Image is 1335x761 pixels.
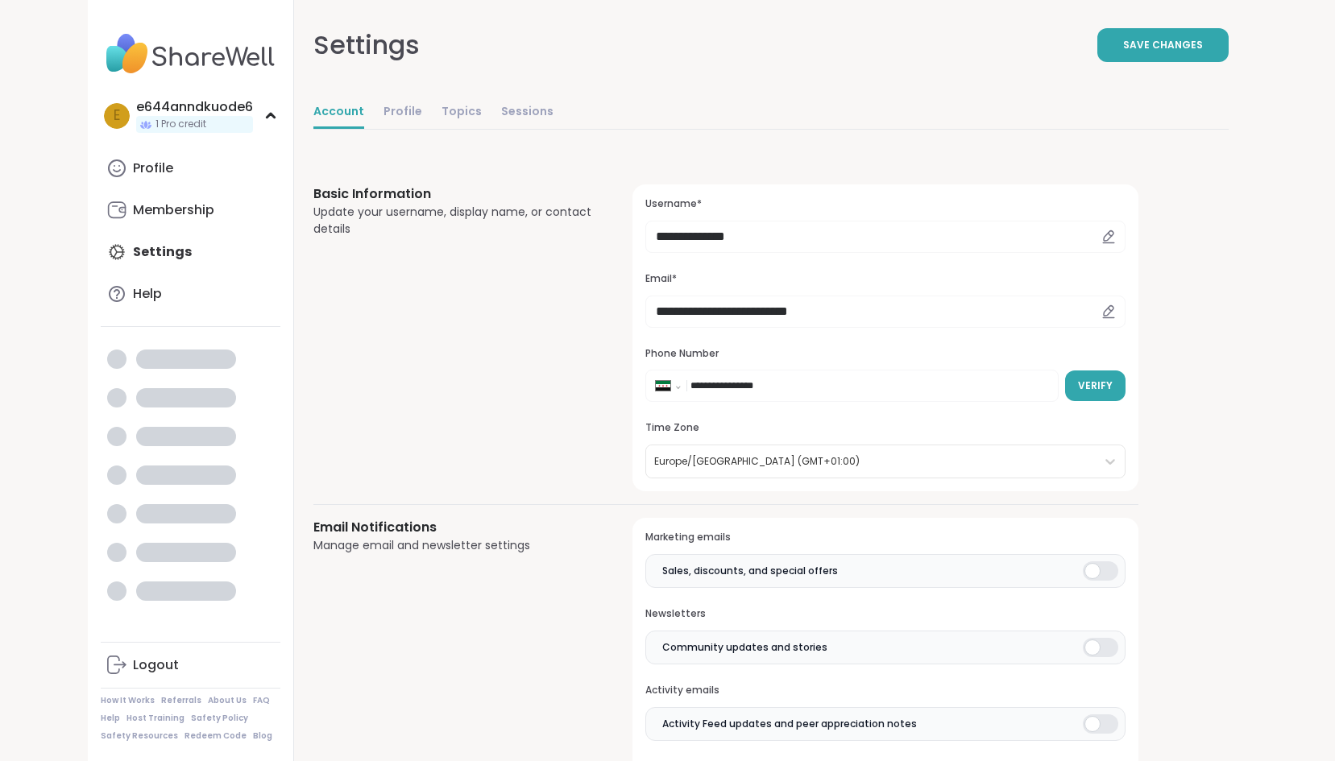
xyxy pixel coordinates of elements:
[1078,378,1113,393] span: Verify
[313,184,595,204] h3: Basic Information
[136,98,253,116] div: e644anndkuode6
[133,201,214,219] div: Membership
[645,684,1125,697] h3: Activity emails
[501,97,553,129] a: Sessions
[1123,38,1203,52] span: Save Changes
[184,730,247,742] a: Redeem Code
[101,26,280,82] img: ShareWell Nav Logo
[208,695,247,706] a: About Us
[1097,28,1229,62] button: Save Changes
[101,646,280,684] a: Logout
[101,695,155,706] a: How It Works
[253,695,270,706] a: FAQ
[161,695,201,706] a: Referrals
[645,197,1125,211] h3: Username*
[101,149,280,188] a: Profile
[662,564,838,578] span: Sales, discounts, and special offers
[645,421,1125,435] h3: Time Zone
[442,97,482,129] a: Topics
[645,272,1125,286] h3: Email*
[133,656,179,674] div: Logout
[1065,370,1126,401] button: Verify
[133,285,162,303] div: Help
[253,730,272,742] a: Blog
[645,607,1125,621] h3: Newsletters
[313,518,595,537] h3: Email Notifications
[126,713,184,724] a: Host Training
[101,275,280,313] a: Help
[155,118,206,131] span: 1 Pro credit
[313,537,595,554] div: Manage email and newsletter settings
[384,97,422,129] a: Profile
[101,730,178,742] a: Safety Resources
[645,531,1125,544] h3: Marketing emails
[191,713,248,724] a: Safety Policy
[662,640,827,655] span: Community updates and stories
[645,347,1125,361] h3: Phone Number
[313,26,420,64] div: Settings
[133,159,173,177] div: Profile
[662,717,917,731] span: Activity Feed updates and peer appreciation notes
[114,105,120,126] span: e
[101,191,280,230] a: Membership
[101,713,120,724] a: Help
[313,204,595,238] div: Update your username, display name, or contact details
[313,97,364,129] a: Account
